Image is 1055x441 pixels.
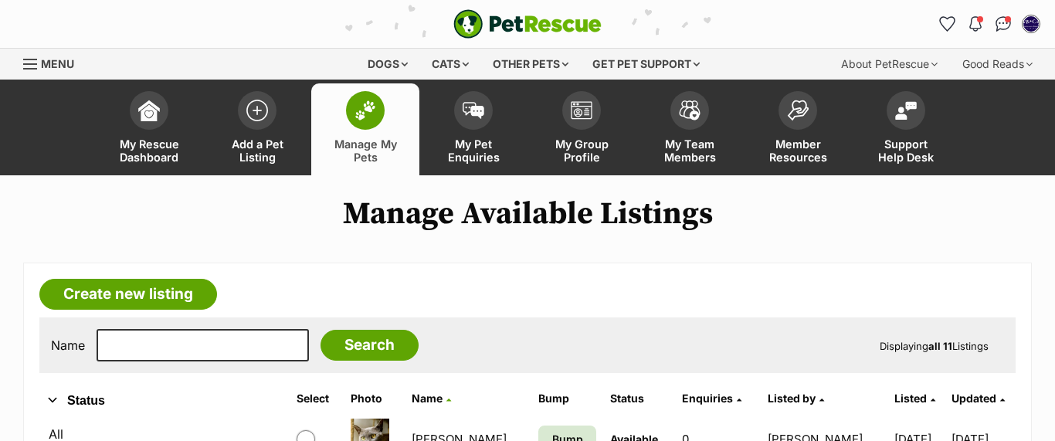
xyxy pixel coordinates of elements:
a: Conversations [991,12,1016,36]
button: My account [1019,12,1043,36]
img: help-desk-icon-fdf02630f3aa405de69fd3d07c3f3aa587a6932b1a1747fa1d2bba05be0121f9.svg [895,101,917,120]
div: Cats [421,49,480,80]
a: Support Help Desk [852,83,960,175]
span: translation missing: en.admin.listings.index.attributes.enquiries [682,392,733,405]
div: Other pets [482,49,579,80]
span: Menu [41,57,74,70]
th: Bump [532,386,602,411]
span: Updated [952,392,996,405]
a: My Pet Enquiries [419,83,527,175]
span: Member Resources [763,137,833,164]
img: dashboard-icon-eb2f2d2d3e046f16d808141f083e7271f6b2e854fb5c12c21221c1fb7104beca.svg [138,100,160,121]
div: Good Reads [952,49,1043,80]
a: Favourites [935,12,960,36]
a: Add a Pet Listing [203,83,311,175]
span: My Group Profile [547,137,616,164]
img: member-resources-icon-8e73f808a243e03378d46382f2149f9095a855e16c252ad45f914b54edf8863c.svg [787,100,809,120]
th: Status [604,386,674,411]
a: My Group Profile [527,83,636,175]
button: Status [39,391,273,411]
th: Select [290,386,343,411]
label: Name [51,338,85,352]
strong: all 11 [928,340,952,352]
ul: Account quick links [935,12,1043,36]
a: My Rescue Dashboard [95,83,203,175]
a: PetRescue [453,9,602,39]
a: Listed [894,392,935,405]
span: Listed [894,392,927,405]
span: My Team Members [655,137,724,164]
div: About PetRescue [830,49,948,80]
button: Notifications [963,12,988,36]
div: Dogs [357,49,419,80]
a: Menu [23,49,85,76]
img: add-pet-listing-icon-0afa8454b4691262ce3f59096e99ab1cd57d4a30225e0717b998d2c9b9846f56.svg [246,100,268,121]
img: Heather Watkins profile pic [1023,16,1039,32]
span: Add a Pet Listing [222,137,292,164]
img: chat-41dd97257d64d25036548639549fe6c8038ab92f7586957e7f3b1b290dea8141.svg [996,16,1012,32]
th: Photo [344,386,404,411]
span: Manage My Pets [331,137,400,164]
img: logo-e224e6f780fb5917bec1dbf3a21bbac754714ae5b6737aabdf751b685950b380.svg [453,9,602,39]
span: Name [412,392,443,405]
img: group-profile-icon-3fa3cf56718a62981997c0bc7e787c4b2cf8bcc04b72c1350f741eb67cf2f40e.svg [571,101,592,120]
img: team-members-icon-5396bd8760b3fe7c0b43da4ab00e1e3bb1a5d9ba89233759b79545d2d3fc5d0d.svg [679,100,701,120]
a: Listed by [768,392,824,405]
a: Name [412,392,451,405]
img: pet-enquiries-icon-7e3ad2cf08bfb03b45e93fb7055b45f3efa6380592205ae92323e6603595dc1f.svg [463,102,484,119]
a: Updated [952,392,1005,405]
span: Support Help Desk [871,137,941,164]
div: Get pet support [582,49,711,80]
a: Create new listing [39,279,217,310]
a: Member Resources [744,83,852,175]
input: Search [321,330,419,361]
img: notifications-46538b983faf8c2785f20acdc204bb7945ddae34d4c08c2a6579f10ce5e182be.svg [969,16,982,32]
a: My Team Members [636,83,744,175]
span: My Pet Enquiries [439,137,508,164]
a: Manage My Pets [311,83,419,175]
span: My Rescue Dashboard [114,137,184,164]
img: manage-my-pets-icon-02211641906a0b7f246fdf0571729dbe1e7629f14944591b6c1af311fb30b64b.svg [354,100,376,120]
span: Listed by [768,392,816,405]
a: Enquiries [682,392,741,405]
span: Displaying Listings [880,340,989,352]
